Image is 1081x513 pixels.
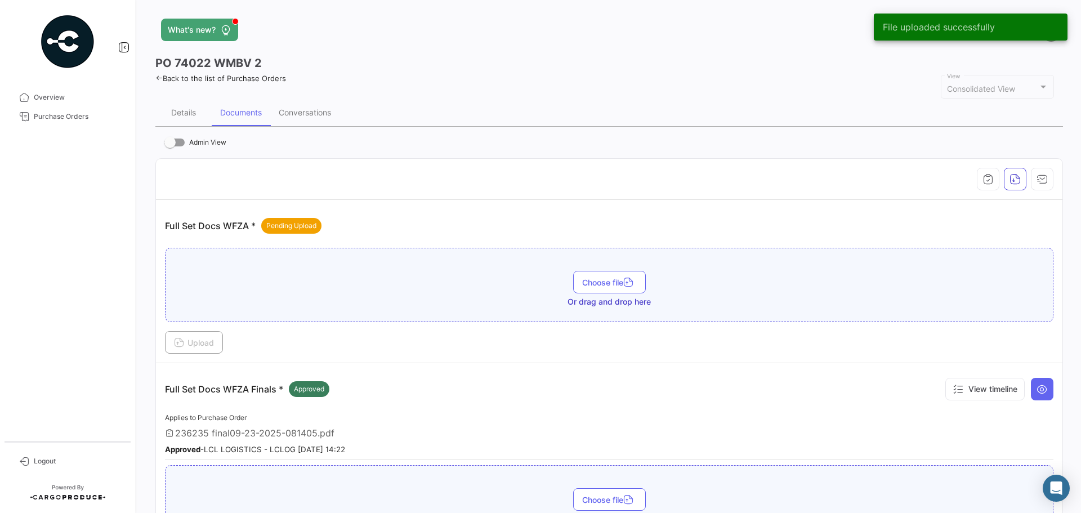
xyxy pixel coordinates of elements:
[573,271,646,293] button: Choose file
[165,218,321,234] p: Full Set Docs WFZA *
[945,378,1025,400] button: View timeline
[171,108,196,117] div: Details
[168,24,216,35] span: What's new?
[947,84,1015,93] mat-select-trigger: Consolidated View
[165,331,223,354] button: Upload
[220,108,262,117] div: Documents
[34,111,122,122] span: Purchase Orders
[573,488,646,511] button: Choose file
[189,136,226,149] span: Admin View
[155,55,262,71] h3: PO 74022 WMBV 2
[9,88,126,107] a: Overview
[582,278,637,287] span: Choose file
[161,19,238,41] button: What's new?
[883,21,995,33] span: File uploaded successfully
[174,338,214,347] span: Upload
[165,445,345,454] small: - LCL LOGISTICS - LCLOG [DATE] 14:22
[266,221,316,231] span: Pending Upload
[294,384,324,394] span: Approved
[34,92,122,102] span: Overview
[165,445,200,454] b: Approved
[34,456,122,466] span: Logout
[165,381,329,397] p: Full Set Docs WFZA Finals *
[39,14,96,70] img: powered-by.png
[165,413,247,422] span: Applies to Purchase Order
[1043,475,1070,502] div: Abrir Intercom Messenger
[155,74,286,83] a: Back to the list of Purchase Orders
[9,107,126,126] a: Purchase Orders
[582,495,637,505] span: Choose file
[568,296,651,307] span: Or drag and drop here
[279,108,331,117] div: Conversations
[175,427,334,439] span: 236235 final09-23-2025-081405.pdf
